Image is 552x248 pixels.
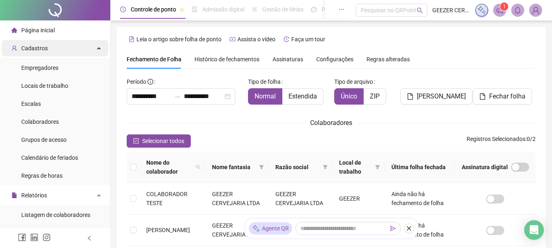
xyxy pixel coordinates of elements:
span: Relatórios [21,192,47,199]
span: sun [252,7,257,12]
span: Leia o artigo sobre folha de ponto [136,36,221,42]
span: ellipsis [339,7,344,12]
span: [PERSON_NAME] [417,92,466,101]
img: sparkle-icon.fc2bf0ac1784a2077858766a79e2daf3.svg [477,6,486,15]
span: Escalas [21,101,41,107]
span: Listagem de colaboradores [21,212,90,218]
span: Assinaturas [273,56,303,62]
sup: 1 [500,2,508,11]
span: file [11,192,17,198]
span: Assista o vídeo [237,36,275,42]
span: Controle de ponto [131,6,176,13]
div: Agente QR [249,222,292,235]
span: search [417,7,423,13]
td: GEEZER [333,214,385,246]
span: ZIP [370,92,380,100]
span: Regras de horas [21,172,63,179]
button: [PERSON_NAME] [400,88,472,105]
span: Local de trabalho [339,158,372,176]
span: Colaboradores [21,118,59,125]
th: Última folha fechada [385,152,455,183]
span: instagram [42,233,51,241]
span: file [479,93,486,100]
span: Registros Selecionados [467,136,525,142]
span: search [194,156,202,178]
span: Nome fantasia [212,163,256,172]
span: filter [375,165,380,170]
span: Fechamento de Folha [127,56,181,63]
img: sparkle-icon.fc2bf0ac1784a2077858766a79e2daf3.svg [252,224,260,233]
span: history [284,36,289,42]
span: Locais de trabalho [21,83,68,89]
span: info-circle [147,79,153,85]
span: filter [257,161,266,173]
span: file-text [129,36,134,42]
span: : 0 / 2 [467,134,536,147]
span: Ainda não há fechamento de folha [391,222,444,238]
span: filter [259,165,264,170]
span: search [196,165,201,170]
span: filter [373,156,382,178]
span: COLABORADOR TESTE [146,191,188,206]
span: Período [127,78,146,85]
span: Faça um tour [291,36,325,42]
span: Ainda não há fechamento de folha [391,191,444,206]
span: linkedin [30,233,38,241]
div: Open Intercom Messenger [524,220,544,240]
span: Assinatura digital [462,163,508,172]
span: bell [514,7,521,14]
span: Colaboradores [310,119,352,127]
span: Normal [255,92,276,100]
span: Histórico de fechamentos [194,56,259,63]
span: clock-circle [120,7,126,12]
span: Único [341,92,357,100]
span: filter [323,165,328,170]
td: GEEZER CERVEJARIA LTDA [206,214,269,246]
span: Gestão de férias [262,6,304,13]
span: Nome do colaborador [146,158,192,176]
img: 95158 [530,4,542,16]
span: notification [496,7,503,14]
span: Calendário de feriados [21,154,78,161]
span: Regras alteradas [367,56,410,62]
span: GEEZER CERVEJARIA LTDA [432,6,470,15]
td: GEEZER CERVEJARIA LTDA [206,183,269,214]
span: to [174,93,181,100]
td: GEEZER CERVEJARIA LTDA [269,214,333,246]
span: dashboard [311,7,317,12]
span: Painel do DP [322,6,353,13]
span: file-done [192,7,197,12]
span: user-add [11,45,17,51]
span: Selecionar todos [142,136,184,145]
span: 1 [503,4,506,9]
span: pushpin [179,7,184,12]
span: home [11,27,17,33]
button: Fechar folha [473,88,532,105]
span: filter [321,161,329,173]
span: file [407,93,413,100]
span: check-square [133,138,139,144]
span: Tipo de folha [248,77,281,86]
span: Configurações [316,56,353,62]
span: Grupos de acesso [21,136,67,143]
span: close [406,226,412,231]
td: GEEZER CERVEJARIA LTDA [269,183,333,214]
span: Razão social [275,163,320,172]
span: facebook [18,233,26,241]
button: Selecionar todos [127,134,191,147]
span: Empregadores [21,65,58,71]
span: swap-right [174,93,181,100]
td: GEEZER [333,183,385,214]
span: Estendida [288,92,317,100]
span: Página inicial [21,27,55,34]
span: Tipo de arquivo [334,77,373,86]
span: Admissão digital [202,6,244,13]
span: [PERSON_NAME] [146,227,190,233]
span: Fechar folha [489,92,525,101]
span: send [390,226,396,231]
span: left [87,235,92,241]
span: Cadastros [21,45,48,51]
span: youtube [230,36,235,42]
